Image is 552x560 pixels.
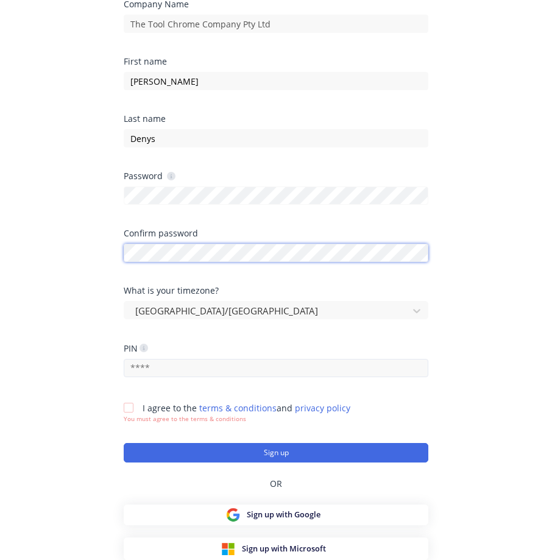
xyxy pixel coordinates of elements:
div: Password [124,170,175,182]
div: Last name [124,115,428,123]
span: Sign up with Google [247,509,320,520]
a: privacy policy [295,402,350,414]
button: Sign up with Microsoft [124,537,428,560]
span: I agree to the and [143,402,350,414]
div: Confirm password [124,229,428,238]
div: You must agree to the terms & conditions [124,414,350,424]
div: OR [124,463,428,505]
button: Sign up with Google [124,505,428,525]
button: Sign up [124,443,428,463]
div: First name [124,57,428,66]
div: PIN [124,342,148,354]
a: terms & conditions [199,402,277,414]
span: Sign up with Microsoft [242,543,326,555]
div: What is your timezone? [124,286,428,295]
